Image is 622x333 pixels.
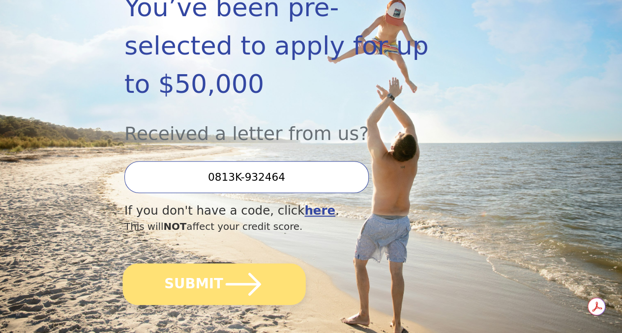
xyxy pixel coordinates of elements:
[122,263,305,305] button: SUBMIT
[124,202,442,220] div: If you don't have a code, click .
[163,221,186,232] span: NOT
[304,203,335,218] a: here
[124,161,369,193] input: Enter your Offer Code:
[124,220,442,234] div: This will affect your credit score.
[124,103,442,148] div: Received a letter from us?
